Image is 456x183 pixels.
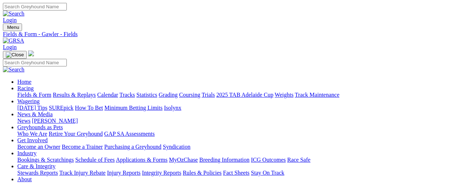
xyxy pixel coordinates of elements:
span: Menu [7,25,19,30]
button: Toggle navigation [3,23,22,31]
a: Stay On Track [251,170,284,176]
div: Racing [17,92,453,98]
img: logo-grsa-white.png [28,51,34,56]
div: Wagering [17,105,453,111]
div: News & Media [17,118,453,124]
div: Care & Integrity [17,170,453,176]
a: Tracks [120,92,135,98]
a: Fields & Form - Gawler - Fields [3,31,453,38]
a: Become an Owner [17,144,60,150]
a: Purchasing a Greyhound [104,144,161,150]
a: Syndication [163,144,190,150]
a: MyOzChase [169,157,198,163]
input: Search [3,3,67,10]
a: ICG Outcomes [251,157,286,163]
a: [DATE] Tips [17,105,47,111]
a: Weights [275,92,294,98]
a: Stewards Reports [17,170,58,176]
a: Industry [17,150,36,156]
a: Fields & Form [17,92,51,98]
a: Bookings & Scratchings [17,157,74,163]
a: Calendar [97,92,118,98]
a: Coursing [179,92,200,98]
a: Grading [159,92,178,98]
a: SUREpick [49,105,73,111]
a: [PERSON_NAME] [32,118,78,124]
a: Schedule of Fees [75,157,114,163]
a: Who We Are [17,131,47,137]
input: Search [3,59,67,66]
a: Injury Reports [107,170,140,176]
div: Greyhounds as Pets [17,131,453,137]
a: Applications & Forms [116,157,168,163]
a: Statistics [136,92,157,98]
a: Care & Integrity [17,163,56,169]
a: How To Bet [75,105,103,111]
a: Fact Sheets [223,170,249,176]
a: Home [17,79,31,85]
a: Login [3,17,17,23]
a: Track Maintenance [295,92,339,98]
a: Racing [17,85,34,91]
a: About [17,176,32,182]
a: News [17,118,30,124]
img: Close [6,52,24,58]
a: Isolynx [164,105,181,111]
a: Get Involved [17,137,48,143]
a: Wagering [17,98,40,104]
a: GAP SA Assessments [104,131,155,137]
img: Search [3,66,25,73]
img: GRSA [3,38,24,44]
a: Login [3,44,17,50]
a: Trials [201,92,215,98]
a: Minimum Betting Limits [104,105,162,111]
a: 2025 TAB Adelaide Cup [216,92,273,98]
a: Become a Trainer [62,144,103,150]
a: Retire Your Greyhound [49,131,103,137]
a: Breeding Information [199,157,249,163]
a: Greyhounds as Pets [17,124,63,130]
button: Toggle navigation [3,51,27,59]
a: Results & Replays [53,92,96,98]
a: Rules & Policies [183,170,222,176]
a: Track Injury Rebate [59,170,105,176]
img: Search [3,10,25,17]
div: Get Involved [17,144,453,150]
div: Industry [17,157,453,163]
a: Race Safe [287,157,310,163]
a: Integrity Reports [142,170,181,176]
a: News & Media [17,111,53,117]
